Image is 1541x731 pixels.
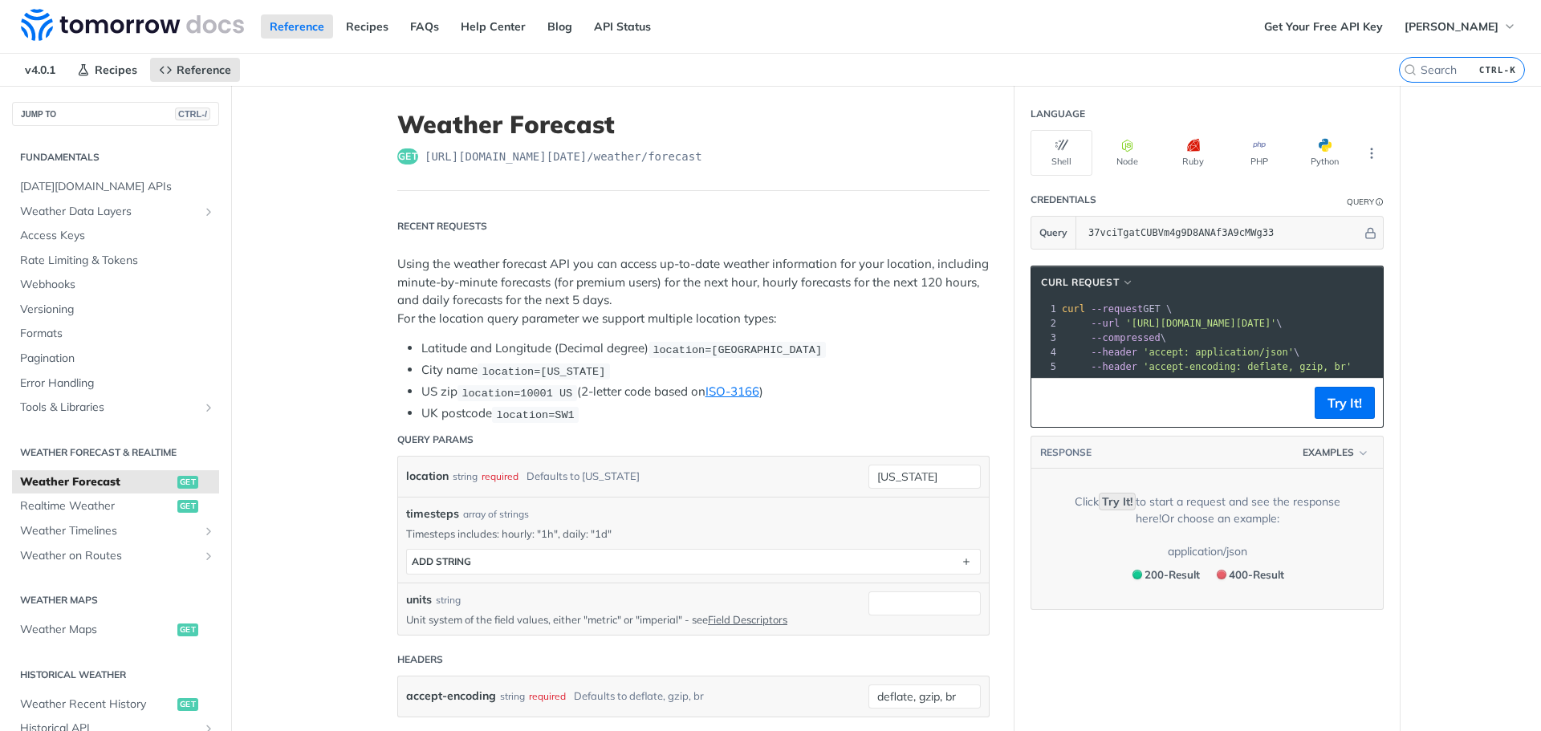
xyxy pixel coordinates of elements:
div: array of strings [463,507,529,522]
h2: Weather Maps [12,593,219,607]
a: Weather TimelinesShow subpages for Weather Timelines [12,519,219,543]
label: accept-encoding [406,684,496,708]
button: JUMP TOCTRL-/ [12,102,219,126]
div: Credentials [1031,193,1096,207]
div: ADD string [412,555,471,567]
a: Weather Recent Historyget [12,692,219,717]
span: 200 [1132,570,1142,579]
div: required [482,465,518,488]
a: Weather Mapsget [12,618,219,642]
p: Unit system of the field values, either "metric" or "imperial" - see [406,612,844,627]
i: Information [1376,198,1384,206]
a: Weather on RoutesShow subpages for Weather on Routes [12,544,219,568]
span: location=[US_STATE] [482,365,605,377]
p: Timesteps includes: hourly: "1h", daily: "1d" [406,526,981,541]
a: Get Your Free API Key [1255,14,1392,39]
span: \ [1062,318,1283,329]
a: Recipes [337,14,397,39]
input: apikey [1080,217,1362,249]
div: Click to start a request and see the response here! Or choose an example: [1055,493,1359,527]
span: timesteps [406,506,459,522]
div: required [529,684,566,708]
label: units [406,591,432,608]
span: Weather Forecast [20,474,173,490]
button: Hide [1362,225,1379,241]
span: get [177,476,198,489]
span: CTRL-/ [175,108,210,120]
div: string [436,593,461,607]
span: '[URL][DOMAIN_NAME][DATE]' [1125,318,1276,329]
span: Versioning [20,302,215,318]
span: [DATE][DOMAIN_NAME] APIs [20,179,215,195]
div: application/json [1168,543,1247,560]
button: Ruby [1162,130,1224,176]
button: ADD string [407,550,980,574]
span: --request [1091,303,1143,315]
a: Tools & LibrariesShow subpages for Tools & Libraries [12,396,219,420]
span: Recipes [95,63,137,77]
button: More Languages [1360,141,1384,165]
code: Try It! [1099,493,1136,510]
a: Error Handling [12,372,219,396]
div: Query [1347,196,1374,208]
div: 1 [1031,302,1059,316]
span: 'accept-encoding: deflate, gzip, br' [1143,361,1352,372]
h1: Weather Forecast [397,110,990,139]
div: string [453,465,478,488]
h2: Fundamentals [12,150,219,164]
div: Headers [397,652,443,667]
span: https://api.tomorrow.io/v4/weather/forecast [425,148,702,164]
li: UK postcode [421,404,990,423]
a: Rate Limiting & Tokens [12,249,219,273]
span: location=SW1 [496,408,574,420]
svg: More ellipsis [1364,146,1379,160]
span: Examples [1303,445,1354,460]
img: Tomorrow.io Weather API Docs [21,9,244,41]
span: get [177,698,198,711]
a: FAQs [401,14,448,39]
span: --url [1091,318,1120,329]
div: 4 [1031,345,1059,359]
span: Error Handling [20,376,215,392]
span: cURL Request [1041,275,1119,290]
button: Examples [1297,445,1375,461]
div: Recent Requests [397,219,487,234]
button: Query [1031,217,1076,249]
span: \ [1062,347,1299,358]
div: Defaults to deflate, gzip, br [574,684,704,708]
a: Weather Forecastget [12,470,219,494]
li: Latitude and Longitude (Decimal degree) [421,339,990,358]
div: 3 [1031,331,1059,345]
a: Pagination [12,347,219,371]
button: Show subpages for Weather Data Layers [202,205,215,218]
span: curl [1062,303,1085,315]
a: Reference [261,14,333,39]
a: Realtime Weatherget [12,494,219,518]
span: Access Keys [20,228,215,244]
span: 400 [1217,570,1226,579]
button: 200200-Result [1124,564,1206,585]
button: RESPONSE [1039,445,1092,461]
span: GET \ [1062,303,1172,315]
button: Show subpages for Weather on Routes [202,550,215,562]
button: Show subpages for Tools & Libraries [202,401,215,414]
div: QueryInformation [1347,196,1384,208]
a: Field Descriptors [708,613,787,626]
span: 'accept: application/json' [1143,347,1294,358]
a: Help Center [452,14,535,39]
a: Webhooks [12,273,219,297]
span: Weather on Routes [20,548,198,564]
div: Defaults to [US_STATE] [527,465,640,488]
button: Python [1294,130,1356,176]
a: ISO-3166 [705,384,759,399]
span: \ [1062,332,1166,343]
span: 400 - Result [1229,568,1284,581]
span: 200 - Result [1145,568,1200,581]
a: Recipes [68,58,146,82]
span: location=10001 US [461,387,572,399]
span: Formats [20,326,215,342]
a: Versioning [12,298,219,322]
a: [DATE][DOMAIN_NAME] APIs [12,175,219,199]
a: Weather Data LayersShow subpages for Weather Data Layers [12,200,219,224]
div: 2 [1031,316,1059,331]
